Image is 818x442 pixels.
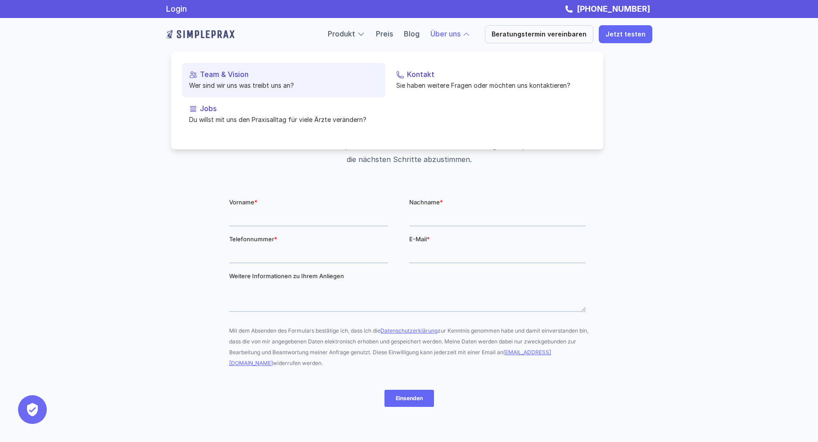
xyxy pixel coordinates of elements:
[577,4,650,14] strong: [PHONE_NUMBER]
[376,29,393,38] a: Preis
[278,139,540,166] p: Unsere Produktexperten werden sich mit Ihnen in Verbindung setzen, um die nächsten Schritte abzus...
[189,81,378,90] p: Wer sind wir uns was treibt uns an?
[389,63,592,97] a: KontaktSie haben weitere Fragen oder möchten uns kontaktieren?
[574,4,652,14] a: [PHONE_NUMBER]
[599,25,652,43] a: Jetzt testen
[200,70,378,79] p: Team & Vision
[606,31,646,38] p: Jetzt testen
[396,81,585,90] p: Sie haben weitere Fragen oder möchten uns kontaktieren?
[328,29,355,38] a: Produkt
[229,198,589,415] iframe: Form 0
[430,29,461,38] a: Über uns
[182,97,385,131] a: JobsDu willst mit uns den Praxisalltag für viele Ärzte verändern?
[182,63,385,97] a: Team & VisionWer sind wir uns was treibt uns an?
[407,70,585,79] p: Kontakt
[166,4,187,14] a: Login
[189,115,378,124] p: Du willst mit uns den Praxisalltag für viele Ärzte verändern?
[485,25,593,43] a: Beratungstermin vereinbaren
[404,29,420,38] a: Blog
[492,31,587,38] p: Beratungstermin vereinbaren
[200,104,378,113] p: Jobs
